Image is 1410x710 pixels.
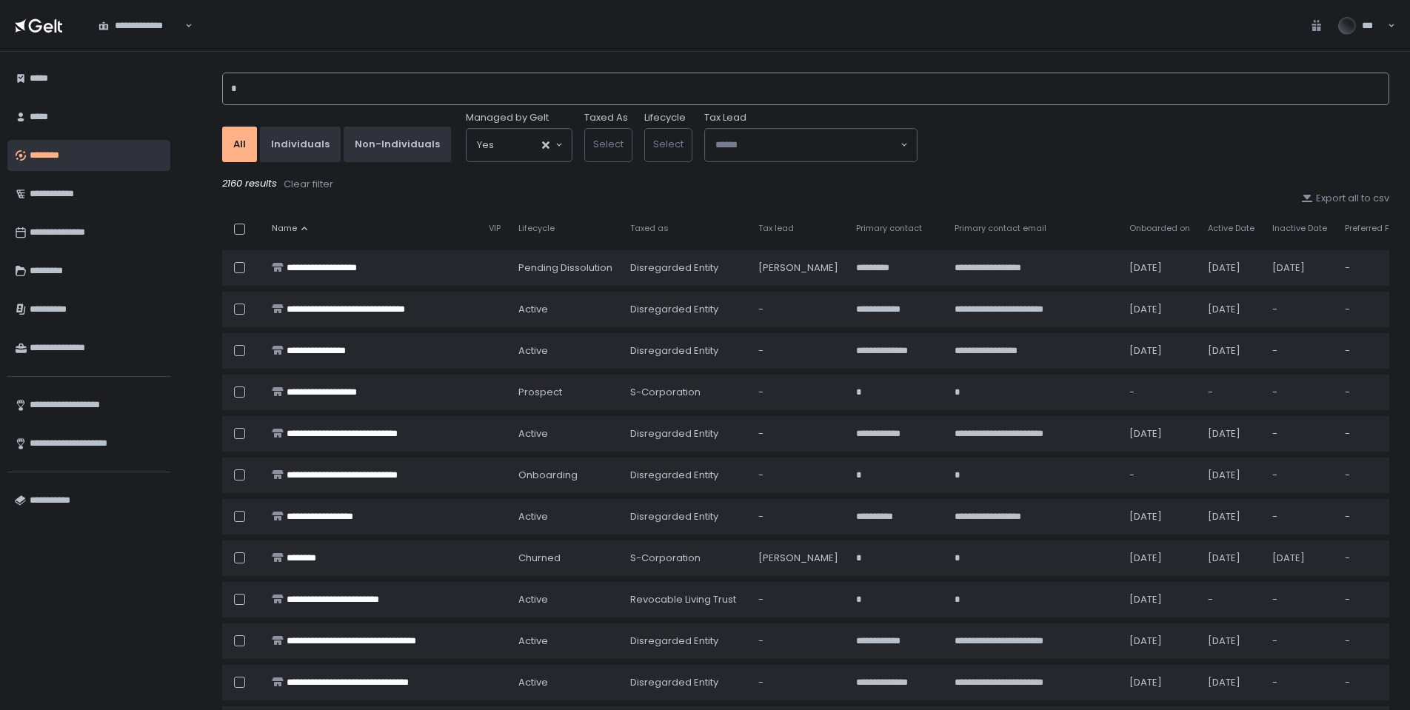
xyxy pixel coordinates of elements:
[1208,261,1254,275] div: [DATE]
[518,386,562,399] span: prospect
[758,303,838,316] div: -
[1345,261,1407,275] div: -
[704,111,746,124] span: Tax Lead
[653,137,684,151] span: Select
[1272,344,1327,358] div: -
[715,138,899,153] input: Search for option
[630,386,741,399] div: S-Corporation
[467,129,572,161] div: Search for option
[630,261,741,275] div: Disregarded Entity
[1345,593,1407,606] div: -
[494,138,541,153] input: Search for option
[518,427,548,441] span: active
[1301,192,1389,205] button: Export all to csv
[518,634,548,648] span: active
[1272,469,1327,482] div: -
[1272,593,1327,606] div: -
[222,127,257,162] button: All
[758,469,838,482] div: -
[542,141,549,149] button: Clear Selected
[1272,427,1327,441] div: -
[644,111,686,124] label: Lifecycle
[1129,634,1190,648] div: [DATE]
[1129,386,1190,399] div: -
[1208,469,1254,482] div: [DATE]
[1272,386,1327,399] div: -
[758,344,838,358] div: -
[1129,676,1190,689] div: [DATE]
[1345,469,1407,482] div: -
[1208,427,1254,441] div: [DATE]
[630,593,741,606] div: Revocable Living Trust
[593,137,624,151] span: Select
[1208,510,1254,523] div: [DATE]
[1272,634,1327,648] div: -
[1345,344,1407,358] div: -
[1129,303,1190,316] div: [DATE]
[856,223,922,234] span: Primary contact
[1345,676,1407,689] div: -
[355,138,440,151] div: Non-Individuals
[466,111,549,124] span: Managed by Gelt
[1208,676,1254,689] div: [DATE]
[1272,303,1327,316] div: -
[1345,510,1407,523] div: -
[1208,634,1254,648] div: [DATE]
[1129,344,1190,358] div: [DATE]
[518,510,548,523] span: active
[630,344,741,358] div: Disregarded Entity
[233,138,246,151] div: All
[284,178,333,191] div: Clear filter
[758,386,838,399] div: -
[758,552,838,565] div: [PERSON_NAME]
[630,427,741,441] div: Disregarded Entity
[584,111,628,124] label: Taxed As
[518,344,548,358] span: active
[518,676,548,689] span: active
[1208,223,1254,234] span: Active Date
[1208,386,1254,399] div: -
[1129,469,1190,482] div: -
[630,469,741,482] div: Disregarded Entity
[489,223,501,234] span: VIP
[518,552,561,565] span: churned
[222,177,1389,192] div: 2160 results
[1345,303,1407,316] div: -
[1345,427,1407,441] div: -
[518,261,612,275] span: pending Dissolution
[1345,386,1407,399] div: -
[758,261,838,275] div: [PERSON_NAME]
[344,127,451,162] button: Non-Individuals
[955,223,1046,234] span: Primary contact email
[518,303,548,316] span: active
[518,593,548,606] span: active
[1272,223,1327,234] span: Inactive Date
[1208,303,1254,316] div: [DATE]
[1129,552,1190,565] div: [DATE]
[271,138,330,151] div: Individuals
[758,634,838,648] div: -
[1208,344,1254,358] div: [DATE]
[705,129,917,161] div: Search for option
[518,223,555,234] span: Lifecycle
[758,510,838,523] div: -
[283,177,334,192] button: Clear filter
[1208,552,1254,565] div: [DATE]
[1129,223,1190,234] span: Onboarded on
[630,223,669,234] span: Taxed as
[518,469,578,482] span: onboarding
[477,138,494,153] span: Yes
[260,127,341,162] button: Individuals
[1345,552,1407,565] div: -
[630,552,741,565] div: S-Corporation
[1129,510,1190,523] div: [DATE]
[183,19,184,33] input: Search for option
[758,223,794,234] span: Tax lead
[1272,261,1327,275] div: [DATE]
[1345,223,1407,234] span: Preferred Filing
[758,676,838,689] div: -
[758,427,838,441] div: -
[1129,593,1190,606] div: [DATE]
[630,510,741,523] div: Disregarded Entity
